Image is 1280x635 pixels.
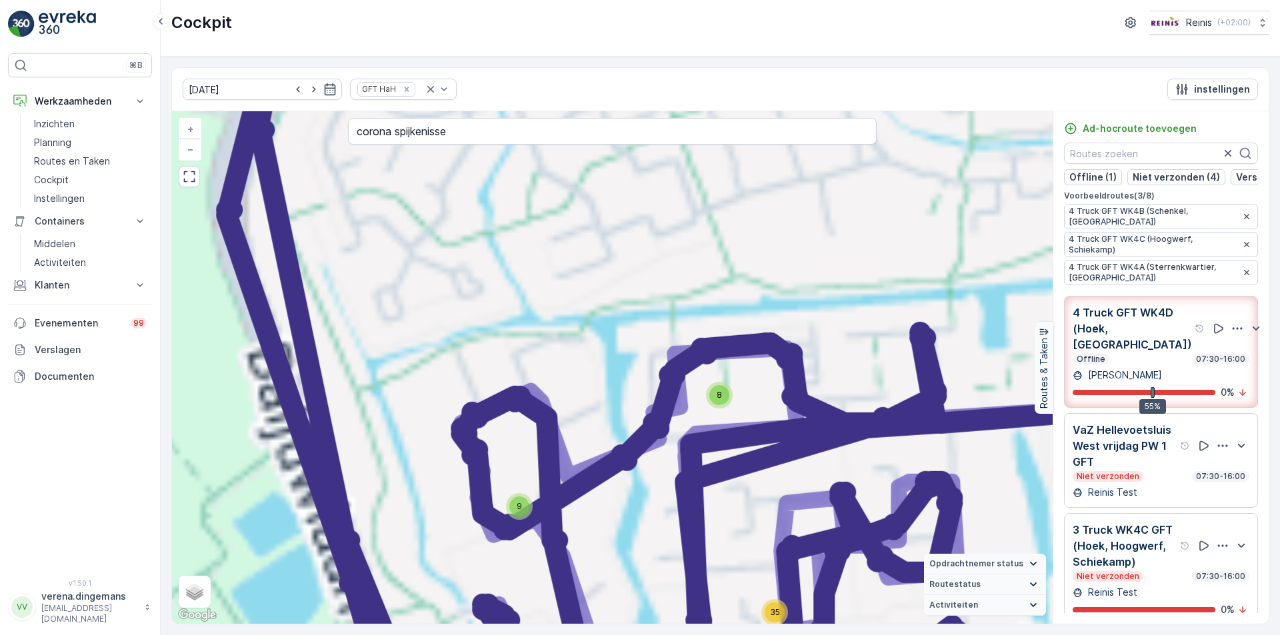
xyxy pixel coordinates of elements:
button: Reinis(+02:00) [1149,11,1269,35]
div: 9 [506,493,533,520]
a: Uitzoomen [180,139,200,159]
p: Cockpit [34,173,69,187]
a: Cockpit [29,171,152,189]
p: Offline (1) [1069,171,1117,184]
span: + [187,123,193,135]
a: Activiteiten [29,253,152,272]
img: logo_light-DOdMpM7g.png [39,11,96,37]
p: Voorbeeldroutes ( 3 / 8 ) [1064,191,1258,201]
p: Niet verzonden [1075,471,1141,482]
p: Klanten [35,279,125,292]
span: 8 [717,390,722,400]
span: − [187,143,194,155]
p: Reinis [1186,16,1212,29]
div: 35 [761,599,788,626]
div: GFT HaH [358,83,398,95]
span: 4 Truck GFT WK4C (Hoogwerf, Schiekamp) [1069,234,1239,255]
a: Evenementen99 [8,310,152,336]
div: Remove GFT HaH [399,84,414,95]
p: Activiteiten [34,256,86,269]
p: [PERSON_NAME] [1085,368,1162,382]
span: Routestatus [929,579,981,590]
p: 07:30-16:00 [1195,471,1247,482]
p: Inzichten [34,117,75,131]
p: Evenementen [35,317,123,330]
p: 4 Truck GFT WK4D (Hoek, [GEOGRAPHIC_DATA]) [1073,305,1192,352]
span: v 1.50.1 [8,579,152,587]
span: 4 Truck GFT WK4A (Sterrenkwartier, [GEOGRAPHIC_DATA]) [1069,262,1239,283]
div: 55% [1139,399,1166,414]
p: [EMAIL_ADDRESS][DOMAIN_NAME] [41,603,137,624]
button: Werkzaamheden [8,88,152,115]
div: 8 [706,382,733,408]
p: Routes & Taken [1037,338,1051,408]
p: Reinis Test [1085,586,1137,599]
p: Documenten [35,370,147,383]
span: 35 [770,607,780,617]
p: Cockpit [171,12,232,33]
p: verena.dingemans [41,590,137,603]
summary: Opdrachtnemer status [924,554,1046,574]
a: Routes en Taken [29,152,152,171]
a: Ad-hocroute toevoegen [1064,122,1197,135]
p: instellingen [1194,83,1250,96]
a: Dit gebied openen in Google Maps (er wordt een nieuw venster geopend) [175,606,219,624]
a: Inzichten [29,115,152,133]
p: 0 % [1221,603,1235,616]
button: Klanten [8,272,152,299]
p: Werkzaamheden [35,95,125,108]
p: 0 % [1221,386,1235,399]
p: Niet verzonden [1075,571,1141,582]
a: Instellingen [29,189,152,208]
button: VVverena.dingemans[EMAIL_ADDRESS][DOMAIN_NAME] [8,590,152,624]
p: Ad-hocroute toevoegen [1083,122,1197,135]
p: Verslagen [35,343,147,356]
a: Documenten [8,363,152,390]
a: Verslagen [8,336,152,363]
a: Planning [29,133,152,152]
span: 4 Truck GFT WK4B (Schenkel, [GEOGRAPHIC_DATA]) [1069,206,1239,227]
input: Zoek naar taken of een locatie [348,118,877,145]
p: 99 [133,318,144,328]
p: VaZ Hellevoetsluis West vrijdag PW 1 GFT [1073,422,1177,470]
span: Opdrachtnemer status [929,558,1023,569]
img: Reinis-Logo-Vrijstaand_Tekengebied-1-copy2_aBO4n7j.png [1149,15,1181,30]
button: Containers [8,208,152,235]
p: Offline [1075,354,1107,364]
img: logo [8,11,35,37]
p: ( +02:00 ) [1217,17,1251,28]
a: In zoomen [180,119,200,139]
summary: Routestatus [924,574,1046,595]
button: Offline (1) [1064,169,1122,185]
p: Niet verzonden (4) [1133,171,1220,184]
button: Niet verzonden (4) [1127,169,1225,185]
img: Google [175,606,219,624]
p: Instellingen [34,192,85,205]
p: ⌘B [129,60,143,71]
button: instellingen [1167,79,1258,100]
div: VV [11,596,33,618]
p: Planning [34,136,71,149]
p: 07:30-16:00 [1195,354,1247,364]
p: Routes en Taken [34,155,110,168]
p: Reinis Test [1085,486,1137,499]
div: help tooltippictogram [1195,323,1205,334]
a: Layers [180,577,209,606]
p: Containers [35,215,125,228]
span: 9 [517,501,522,511]
p: 3 Truck WK4C GFT (Hoek, Hoogwerf, Schiekamp) [1073,522,1177,570]
input: dd/mm/yyyy [183,79,342,100]
input: Routes zoeken [1064,143,1258,164]
div: help tooltippictogram [1180,540,1191,551]
a: Middelen [29,235,152,253]
p: 07:30-16:00 [1195,571,1247,582]
span: Activiteiten [929,600,978,610]
summary: Activiteiten [924,595,1046,616]
p: Middelen [34,237,75,251]
div: help tooltippictogram [1180,440,1191,451]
